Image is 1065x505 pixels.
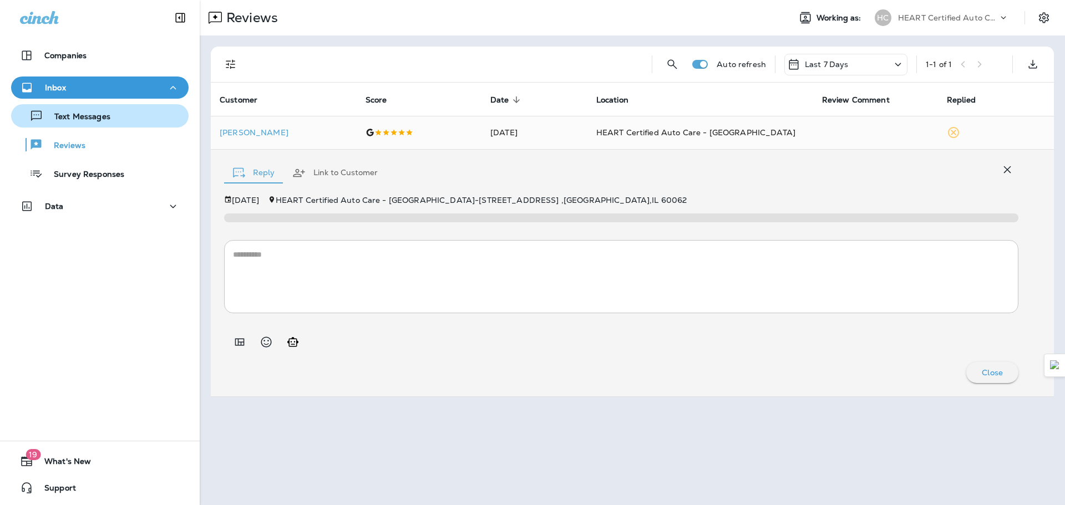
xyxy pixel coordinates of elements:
span: Customer [220,95,257,105]
button: Companies [11,44,189,67]
span: Working as: [816,13,864,23]
button: Collapse Sidebar [165,7,196,29]
p: Survey Responses [43,170,124,180]
button: Add in a premade template [229,331,251,353]
p: Last 7 Days [805,60,849,69]
button: Settings [1034,8,1054,28]
span: Support [33,483,76,497]
p: Auto refresh [717,60,766,69]
p: Companies [44,51,87,60]
img: Detect Auto [1050,360,1060,370]
span: HEART Certified Auto Care - [GEOGRAPHIC_DATA] - [STREET_ADDRESS] , [GEOGRAPHIC_DATA] , IL 60062 [276,195,687,205]
div: Click to view Customer Drawer [220,128,348,137]
span: Date [490,95,509,105]
button: Reviews [11,133,189,156]
span: HEART Certified Auto Care - [GEOGRAPHIC_DATA] [596,127,795,137]
span: Customer [220,95,272,105]
span: Location [596,95,628,105]
button: Export as CSV [1022,53,1044,75]
div: HC [875,9,891,26]
span: Location [596,95,643,105]
p: Inbox [45,83,66,92]
button: Link to Customer [283,153,387,193]
span: Review Comment [822,95,904,105]
p: HEART Certified Auto Care [898,13,998,22]
button: Close [966,362,1018,383]
button: Generate AI response [282,331,304,353]
button: Text Messages [11,104,189,127]
span: Review Comment [822,95,890,105]
button: Inbox [11,76,189,99]
p: Reviews [43,141,85,151]
span: Replied [947,95,990,105]
button: Search Reviews [661,53,683,75]
button: Reply [224,153,283,193]
p: Data [45,202,64,211]
p: Reviews [222,9,278,26]
button: Support [11,477,189,499]
span: Score [366,95,387,105]
button: Select an emoji [255,331,277,353]
td: [DATE] [481,116,587,149]
p: Text Messages [43,112,110,123]
span: Score [366,95,402,105]
p: [DATE] [232,196,259,205]
button: Survey Responses [11,162,189,185]
span: 19 [26,449,40,460]
button: 19What's New [11,450,189,472]
div: 1 - 1 of 1 [926,60,952,69]
p: Close [982,368,1003,377]
p: [PERSON_NAME] [220,128,348,137]
button: Filters [220,53,242,75]
span: Date [490,95,524,105]
span: What's New [33,457,91,470]
span: Replied [947,95,976,105]
button: Data [11,195,189,217]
